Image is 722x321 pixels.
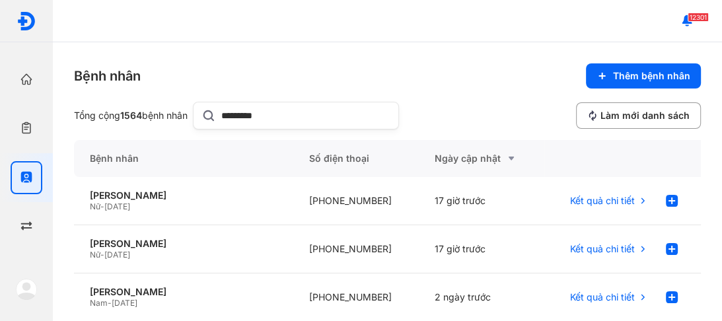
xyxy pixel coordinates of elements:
[104,250,130,260] span: [DATE]
[576,102,701,129] button: Làm mới danh sách
[688,13,709,22] span: 12301
[100,250,104,260] span: -
[16,279,37,300] img: logo
[90,238,277,250] div: [PERSON_NAME]
[74,67,141,85] div: Bệnh nhân
[90,190,277,201] div: [PERSON_NAME]
[17,11,36,31] img: logo
[90,298,108,308] span: Nam
[570,291,635,303] span: Kết quả chi tiết
[435,151,528,166] div: Ngày cập nhật
[104,201,130,211] span: [DATE]
[100,201,104,211] span: -
[293,140,419,177] div: Số điện thoại
[570,243,635,255] span: Kết quả chi tiết
[586,63,701,89] button: Thêm bệnh nhân
[108,298,112,308] span: -
[293,225,419,273] div: [PHONE_NUMBER]
[419,225,544,273] div: 17 giờ trước
[90,250,100,260] span: Nữ
[120,110,142,121] span: 1564
[74,140,293,177] div: Bệnh nhân
[570,195,635,207] span: Kết quả chi tiết
[90,286,277,298] div: [PERSON_NAME]
[112,298,137,308] span: [DATE]
[613,70,690,82] span: Thêm bệnh nhân
[74,110,188,122] div: Tổng cộng bệnh nhân
[90,201,100,211] span: Nữ
[419,177,544,225] div: 17 giờ trước
[293,177,419,225] div: [PHONE_NUMBER]
[600,110,690,122] span: Làm mới danh sách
